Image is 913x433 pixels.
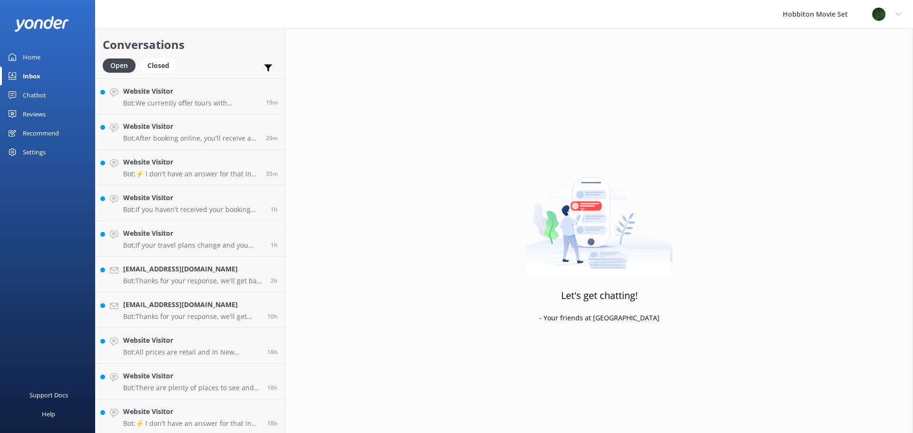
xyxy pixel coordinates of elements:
a: [EMAIL_ADDRESS][DOMAIN_NAME]Bot:Thanks for your response, we'll get back to you as soon as we can... [96,292,285,328]
h3: Let's get chatting! [561,288,638,303]
a: Website VisitorBot:All prices are retail and in New Zealand Dollars (NZD) - GST inclusive.18h [96,328,285,364]
a: [EMAIL_ADDRESS][DOMAIN_NAME]Bot:Thanks for your response, we'll get back to you as soon as we can... [96,257,285,292]
div: Settings [23,143,46,162]
a: Website VisitorBot:If your travel plans change and you need to amend your booking, please contact... [96,221,285,257]
div: Inbox [23,67,40,86]
h4: Website Visitor [123,121,259,132]
a: Website VisitorBot:⚡ I don't have an answer for that in my knowledge base. Please try and rephras... [96,150,285,185]
a: Website VisitorBot:If you haven't received your booking confirmation email, please check your Jun... [96,185,285,221]
span: Sep 19 2025 11:46pm (UTC +12:00) Pacific/Auckland [267,312,278,320]
p: Bot: ⚡ I don't have an answer for that in my knowledge base. Please try and rephrase your questio... [123,170,259,178]
span: Sep 19 2025 03:52pm (UTC +12:00) Pacific/Auckland [267,419,278,427]
h4: Website Visitor [123,157,259,167]
div: Home [23,48,40,67]
span: Sep 20 2025 07:33am (UTC +12:00) Pacific/Auckland [271,277,278,285]
span: Sep 20 2025 08:31am (UTC +12:00) Pacific/Auckland [271,241,278,249]
img: 34-1625720359.png [872,7,886,21]
div: Recommend [23,124,59,143]
span: Sep 20 2025 09:55am (UTC +12:00) Pacific/Auckland [266,170,278,178]
h4: Website Visitor [123,192,263,203]
div: Support Docs [29,385,68,404]
div: Closed [140,58,176,73]
p: Bot: Thanks for your response, we'll get back to you as soon as we can during opening hours. [123,277,263,285]
p: Bot: If your travel plans change and you need to amend your booking, please contact our team at [... [123,241,263,250]
p: Bot: All prices are retail and in New Zealand Dollars (NZD) - GST inclusive. [123,348,260,356]
h2: Conversations [103,36,278,54]
p: Bot: There are plenty of places to see and experience in the local areas. For more information, v... [123,384,260,392]
h4: Website Visitor [123,335,260,346]
h4: Website Visitor [123,86,259,96]
h4: [EMAIL_ADDRESS][DOMAIN_NAME] [123,264,263,274]
p: Bot: ⚡ I don't have an answer for that in my knowledge base. Please try and rephrase your questio... [123,419,260,428]
p: Bot: After booking online, you'll receive a confirmation email. Read it carefully and arrive at t... [123,134,259,143]
h4: Website Visitor [123,406,260,417]
a: Open [103,60,140,70]
div: Help [42,404,55,423]
span: Sep 19 2025 04:03pm (UTC +12:00) Pacific/Auckland [267,384,278,392]
p: - Your friends at [GEOGRAPHIC_DATA] [539,313,660,323]
div: Open [103,58,136,73]
span: Sep 20 2025 08:42am (UTC +12:00) Pacific/Auckland [271,205,278,213]
div: Chatbot [23,86,46,105]
span: Sep 20 2025 10:01am (UTC +12:00) Pacific/Auckland [266,134,278,142]
h4: Website Visitor [123,371,260,381]
a: Website VisitorBot:We currently offer tours with transport from The Shire's Rest and Matamata isi... [96,78,285,114]
h4: [EMAIL_ADDRESS][DOMAIN_NAME] [123,299,260,310]
span: Sep 20 2025 10:11am (UTC +12:00) Pacific/Auckland [266,98,278,106]
a: Website VisitorBot:There are plenty of places to see and experience in the local areas. For more ... [96,364,285,399]
a: Closed [140,60,181,70]
p: Bot: Thanks for your response, we'll get back to you as soon as we can during opening hours. [123,312,260,321]
img: yonder-white-logo.png [14,16,69,32]
div: Reviews [23,105,46,124]
img: artwork of a man stealing a conversation from at giant smartphone [526,157,673,276]
a: Website VisitorBot:After booking online, you'll receive a confirmation email. Read it carefully a... [96,114,285,150]
span: Sep 19 2025 04:27pm (UTC +12:00) Pacific/Auckland [267,348,278,356]
h4: Website Visitor [123,228,263,239]
p: Bot: We currently offer tours with transport from The Shire's Rest and Matamata isite only. We do... [123,99,259,107]
p: Bot: If you haven't received your booking confirmation email, please check your Junk Mail folder,... [123,205,263,214]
